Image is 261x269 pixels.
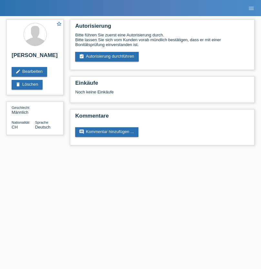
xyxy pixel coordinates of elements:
[75,127,138,137] a: commentKommentar hinzufügen ...
[12,52,58,62] h2: [PERSON_NAME]
[12,120,29,124] span: Nationalität
[79,129,84,134] i: comment
[75,80,249,90] h2: Einkäufe
[35,125,51,130] span: Deutsch
[56,21,62,28] a: star_border
[15,82,21,87] i: delete
[12,105,35,115] div: Männlich
[75,90,249,99] div: Noch keine Einkäufe
[12,80,43,90] a: deleteLöschen
[248,5,255,12] i: menu
[75,33,249,47] div: Bitte führen Sie zuerst eine Autorisierung durch. Bitte lassen Sie sich vom Kunden vorab mündlich...
[79,54,84,59] i: assignment_turned_in
[12,125,18,130] span: Schweiz
[35,120,48,124] span: Sprache
[245,6,258,10] a: menu
[12,106,29,110] span: Geschlecht
[56,21,62,27] i: star_border
[75,113,249,122] h2: Kommentare
[75,23,249,33] h2: Autorisierung
[75,52,139,62] a: assignment_turned_inAutorisierung durchführen
[15,69,21,74] i: edit
[12,67,47,77] a: editBearbeiten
